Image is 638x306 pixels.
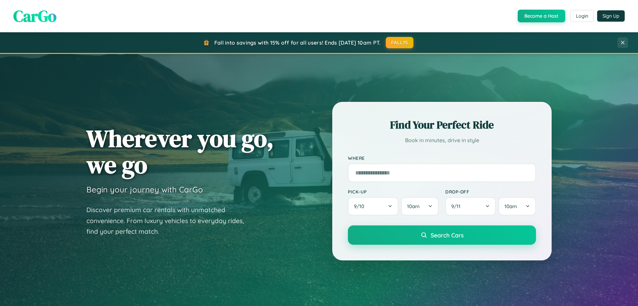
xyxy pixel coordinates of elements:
[445,189,536,194] label: Drop-off
[348,189,439,194] label: Pick-up
[348,225,536,245] button: Search Cars
[597,10,625,22] button: Sign Up
[354,203,368,209] span: 9 / 10
[348,118,536,132] h2: Find Your Perfect Ride
[498,197,536,215] button: 10am
[445,197,496,215] button: 9/11
[504,203,517,209] span: 10am
[431,231,464,239] span: Search Cars
[86,204,253,237] p: Discover premium car rentals with unmatched convenience. From luxury vehicles to everyday rides, ...
[451,203,464,209] span: 9 / 11
[401,197,439,215] button: 10am
[407,203,420,209] span: 10am
[570,10,594,22] button: Login
[86,125,274,178] h1: Wherever you go, we go
[348,155,536,161] label: Where
[518,10,565,22] button: Become a Host
[214,39,381,46] span: Fall into savings with 15% off for all users! Ends [DATE] 10am PT.
[386,37,414,48] button: FALL15
[348,136,536,145] p: Book in minutes, drive in style
[86,184,203,194] h3: Begin your journey with CarGo
[13,5,56,27] span: CarGo
[348,197,398,215] button: 9/10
